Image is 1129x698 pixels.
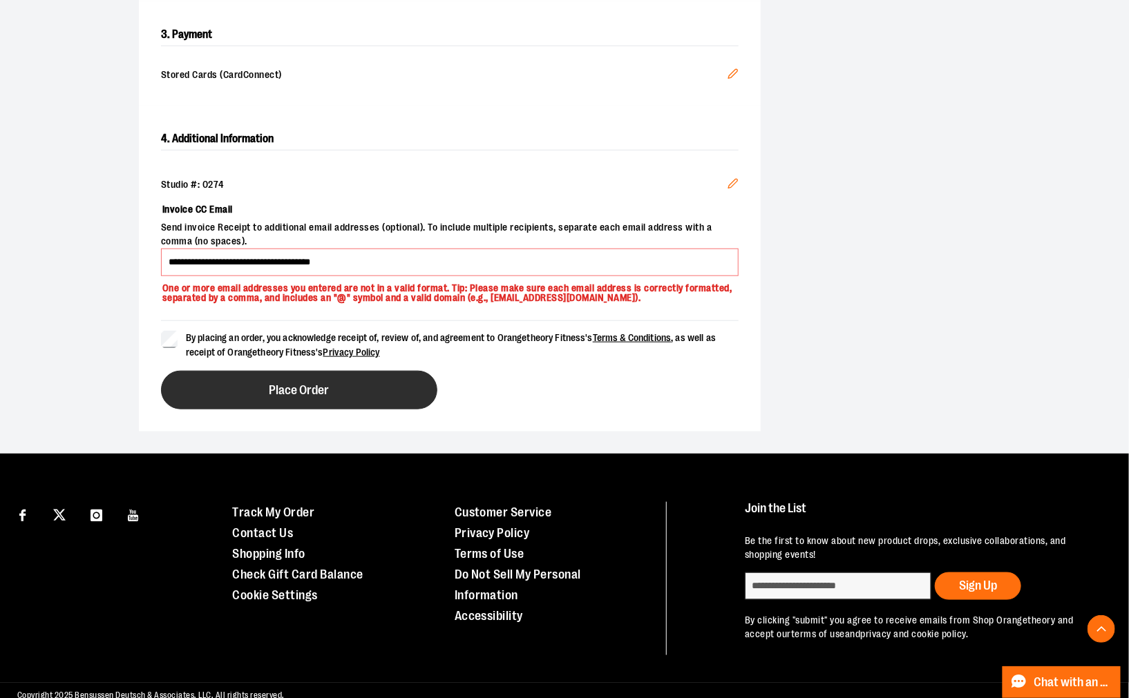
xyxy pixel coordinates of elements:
[791,628,845,639] a: terms of use
[1003,666,1121,698] button: Chat with an Expert
[161,178,739,192] div: Studio #: 0274
[1088,615,1115,643] button: Back To Top
[122,502,146,526] a: Visit our Youtube page
[186,332,716,358] span: By placing an order, you acknowledge receipt of, review of, and agreement to Orangetheory Fitness...
[455,526,530,540] a: Privacy Policy
[232,505,314,519] a: Track My Order
[161,23,739,46] h2: 3. Payment
[161,68,728,84] span: Stored Cards (CardConnect)
[1034,676,1112,689] span: Chat with an Expert
[84,502,108,526] a: Visit our Instagram page
[745,572,931,600] input: enter email
[232,588,318,602] a: Cookie Settings
[48,502,72,526] a: Visit our X page
[161,276,739,304] p: One or more email addresses you entered are not in a valid format. Tip: Please make sure each ema...
[959,579,997,592] span: Sign Up
[10,502,35,526] a: Visit our Facebook page
[232,547,305,561] a: Shopping Info
[745,614,1101,641] p: By clicking "submit" you agree to receive emails from Shop Orangetheory and accept our and
[745,502,1101,527] h4: Join the List
[232,568,363,581] a: Check Gift Card Balance
[861,628,969,639] a: privacy and cookie policy.
[717,57,750,95] button: Edit
[161,221,739,249] span: Send invoice Receipt to additional email addresses (optional). To include multiple recipients, se...
[161,331,178,347] input: By placing an order, you acknowledge receipt of, review of, and agreement to Orangetheory Fitness...
[455,505,552,519] a: Customer Service
[455,609,524,623] a: Accessibility
[161,371,437,409] button: Place Order
[161,128,739,151] h2: 4. Additional Information
[717,167,750,204] button: Edit
[323,347,380,358] a: Privacy Policy
[455,568,582,602] a: Do Not Sell My Personal Information
[232,526,293,540] a: Contact Us
[593,332,672,343] a: Terms & Conditions
[53,509,66,521] img: Twitter
[161,197,739,221] label: Invoice CC Email
[269,384,330,397] span: Place Order
[455,547,524,561] a: Terms of Use
[935,572,1021,600] button: Sign Up
[745,534,1101,562] p: Be the first to know about new product drops, exclusive collaborations, and shopping events!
